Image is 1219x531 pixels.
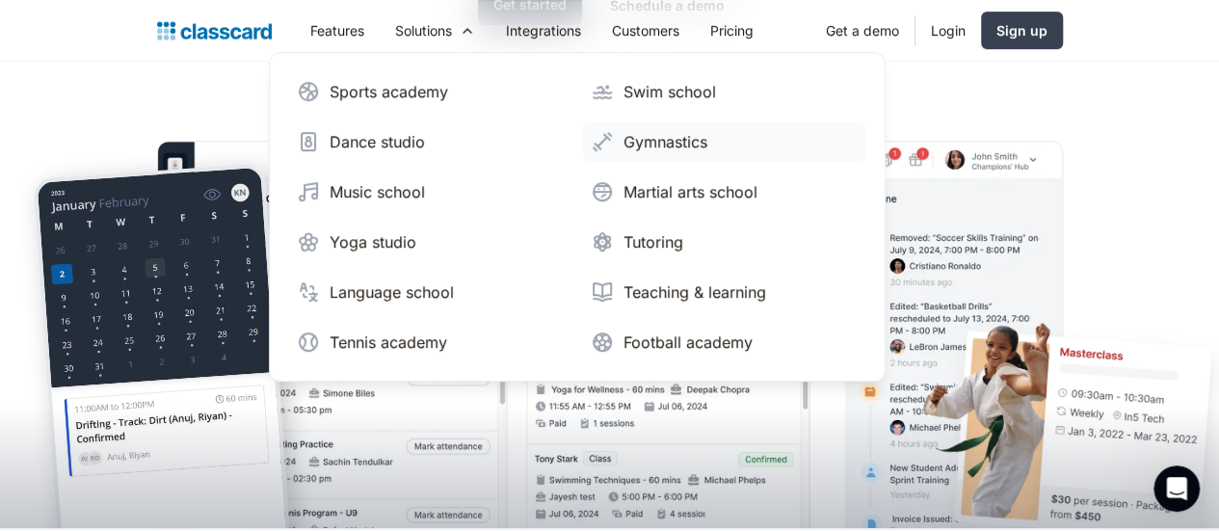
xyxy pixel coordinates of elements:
div: Gymnastics [623,130,707,153]
a: Tennis academy [289,323,571,361]
nav: Solutions [269,52,886,382]
a: Pricing [695,9,769,52]
a: Get a demo [810,9,914,52]
a: Sign up [981,12,1063,49]
div: Solutions [380,9,490,52]
div: Music school [330,180,425,203]
div: Yoga studio [330,230,416,253]
div: Swim school [623,80,716,103]
div: Tennis academy [330,331,447,354]
div: Solutions [395,20,452,40]
a: Gymnastics [583,122,865,161]
a: Integrations [490,9,596,52]
div: Football academy [623,331,753,354]
a: Teaching & learning [583,273,865,311]
a: Sports academy [289,72,571,111]
a: Football academy [583,323,865,361]
a: Features [295,9,380,52]
a: Martial arts school [583,173,865,211]
div: Sports academy [330,80,448,103]
a: Language school [289,273,571,311]
div: Martial arts school [623,180,757,203]
a: Login [915,9,981,52]
a: Swim school [583,72,865,111]
a: Tutoring [583,223,865,261]
a: Customers [596,9,695,52]
a: Music school [289,173,571,211]
div: Language school [330,280,454,304]
div: Dance studio [330,130,425,153]
a: Yoga studio [289,223,571,261]
div: Sign up [996,20,1047,40]
a: home [157,17,272,44]
div: Tutoring [623,230,683,253]
a: Dance studio [289,122,571,161]
iframe: Intercom live chat [1153,465,1200,512]
div: Teaching & learning [623,280,766,304]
